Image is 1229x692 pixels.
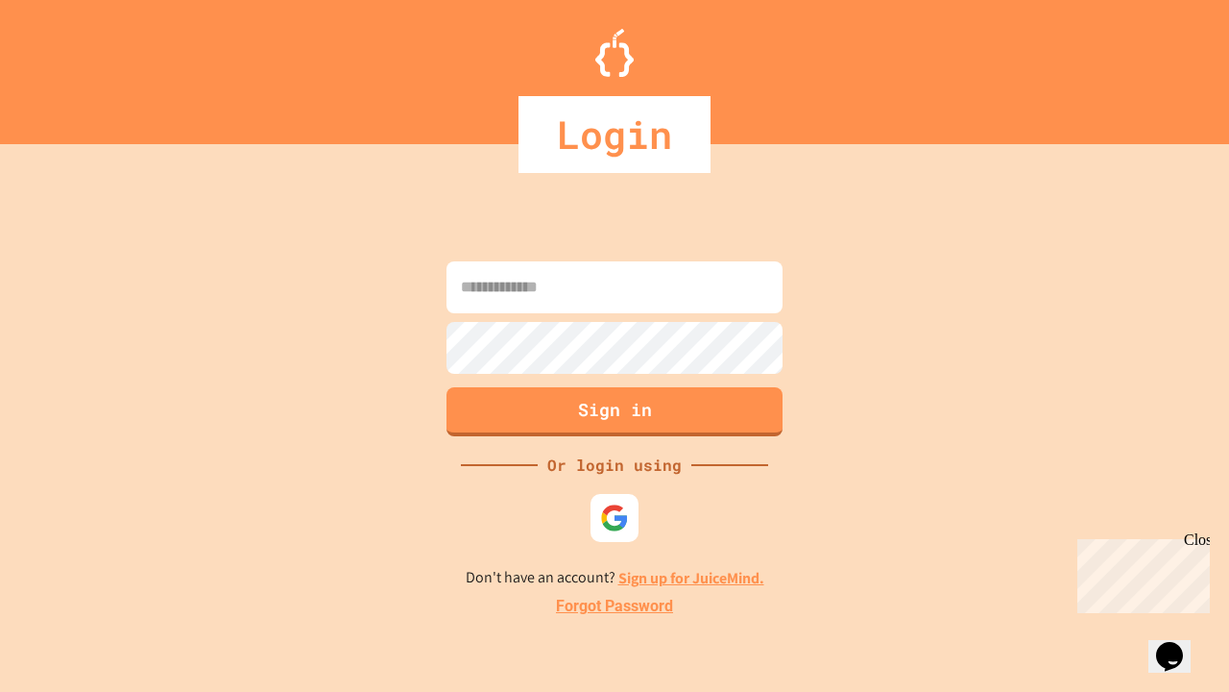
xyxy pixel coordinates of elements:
button: Sign in [446,387,783,436]
div: Chat with us now!Close [8,8,133,122]
div: Or login using [538,454,691,477]
a: Forgot Password [556,595,673,618]
div: Login [518,96,711,173]
a: Sign up for JuiceMind. [618,568,764,588]
p: Don't have an account? [466,566,764,590]
iframe: chat widget [1070,531,1210,613]
img: google-icon.svg [600,504,629,532]
iframe: chat widget [1148,615,1210,673]
img: Logo.svg [595,29,634,77]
